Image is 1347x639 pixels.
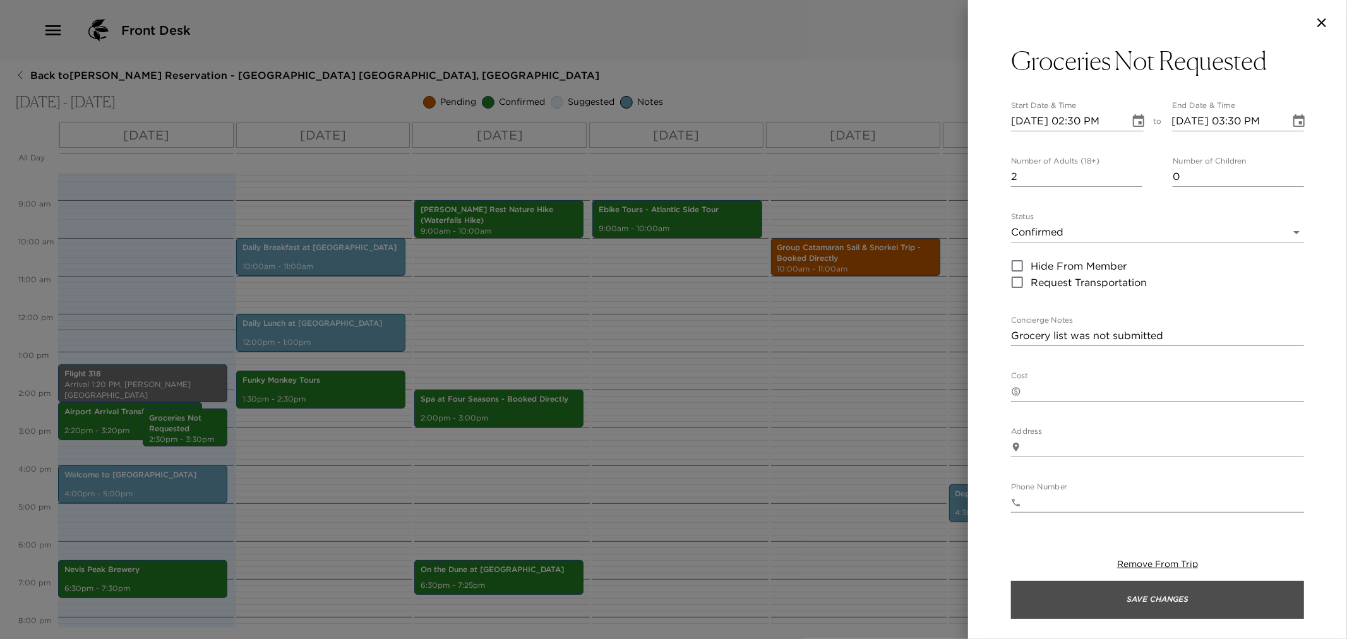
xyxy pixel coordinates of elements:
[1031,275,1147,290] span: Request Transportation
[1011,581,1304,619] button: Save Changes
[1031,258,1127,273] span: Hide From Member
[1011,222,1304,242] div: Confirmed
[1011,100,1077,111] label: Start Date & Time
[1011,371,1028,381] label: Cost
[1011,482,1067,493] label: Phone Number
[1011,45,1304,76] button: Groceries Not Requested
[1011,315,1073,326] label: Concierge Notes
[1117,558,1198,571] button: Remove From Trip
[1173,156,1247,167] label: Number of Children
[1154,116,1162,131] span: to
[1172,111,1282,131] input: MM/DD/YYYY hh:mm aa
[1011,328,1304,343] textarea: Grocery list was not submitted
[1011,426,1043,437] label: Address
[1011,111,1121,131] input: MM/DD/YYYY hh:mm aa
[1011,156,1099,167] label: Number of Adults (18+)
[1011,45,1267,76] h3: Groceries Not Requested
[1286,109,1312,134] button: Choose date, selected date is Sep 2, 2025
[1126,109,1151,134] button: Choose date, selected date is Sep 2, 2025
[1172,100,1235,111] label: End Date & Time
[1011,212,1034,222] label: Status
[1117,558,1198,570] span: Remove From Trip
